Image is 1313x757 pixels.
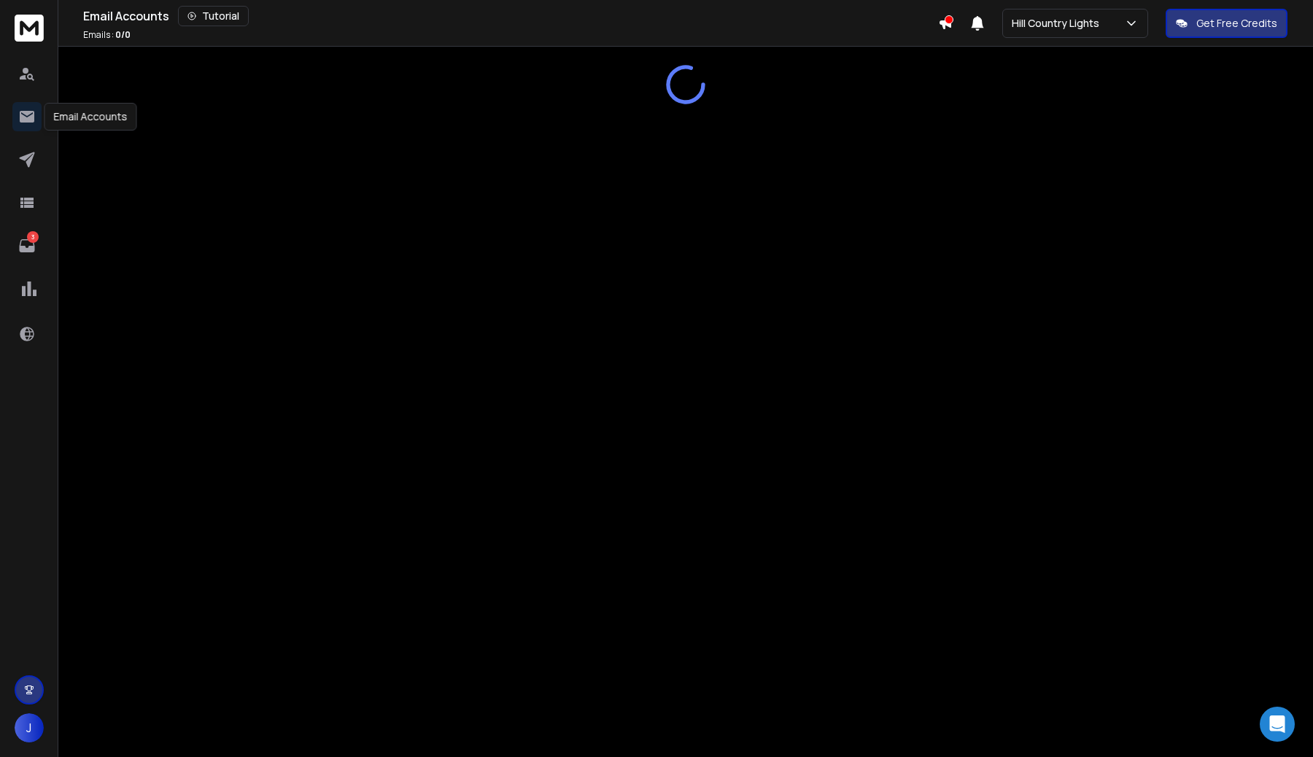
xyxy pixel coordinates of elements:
p: 3 [27,231,39,243]
div: Email Accounts [83,6,938,26]
button: Get Free Credits [1166,9,1287,38]
span: 0 / 0 [115,28,131,41]
p: Emails : [83,29,131,41]
a: 3 [12,231,42,260]
div: Open Intercom Messenger [1260,707,1295,742]
p: Hill Country Lights [1012,16,1105,31]
div: Email Accounts [44,103,137,131]
button: J [15,713,44,742]
p: Get Free Credits [1196,16,1277,31]
button: Tutorial [178,6,249,26]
